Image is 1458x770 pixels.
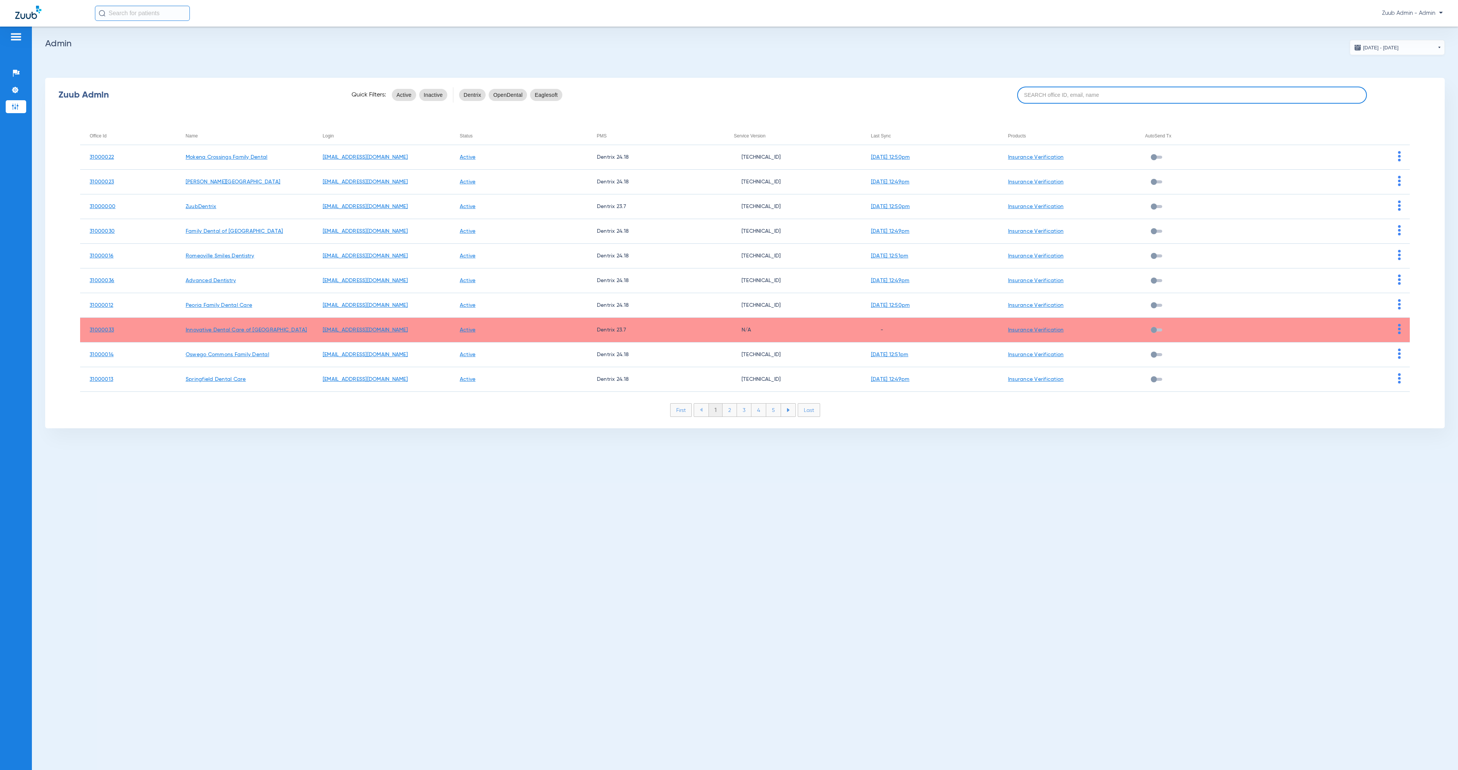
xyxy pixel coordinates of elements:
img: group-dot-blue.svg [1398,200,1401,211]
a: Active [460,327,476,333]
td: [TECHNICAL_ID] [724,367,862,392]
td: [TECHNICAL_ID] [724,268,862,293]
td: Dentrix 24.18 [587,293,724,318]
a: 31000022 [90,155,114,160]
img: date.svg [1354,44,1362,51]
a: Innovative Dental Care of [GEOGRAPHIC_DATA] [186,327,307,333]
div: Office Id [90,132,106,140]
a: [EMAIL_ADDRESS][DOMAIN_NAME] [323,253,408,259]
td: [TECHNICAL_ID] [724,293,862,318]
td: Dentrix 24.18 [587,145,724,170]
a: 31000013 [90,377,113,382]
a: Active [460,352,476,357]
img: group-dot-blue.svg [1398,324,1401,334]
a: [EMAIL_ADDRESS][DOMAIN_NAME] [323,204,408,209]
a: [DATE] 12:50pm [871,204,910,209]
a: [DATE] 12:49pm [871,377,910,382]
img: group-dot-blue.svg [1398,275,1401,285]
a: 31000036 [90,278,114,283]
a: 31000030 [90,229,115,234]
a: [DATE] 12:50pm [871,303,910,308]
a: Advanced Dentistry [186,278,236,283]
a: Insurance Verification [1008,303,1064,308]
a: Romeoville Smiles Dentistry [186,253,254,259]
a: [EMAIL_ADDRESS][DOMAIN_NAME] [323,179,408,185]
img: arrow-right-blue.svg [787,408,790,412]
a: 31000000 [90,204,115,209]
div: Login [323,132,334,140]
div: AutoSend Tx [1145,132,1273,140]
a: [EMAIL_ADDRESS][DOMAIN_NAME] [323,229,408,234]
mat-chip-listbox: status-filters [392,87,447,103]
a: Active [460,303,476,308]
td: [TECHNICAL_ID] [724,194,862,219]
a: ZuubDentrix [186,204,216,209]
span: OpenDental [493,91,522,99]
td: N/A [724,318,862,342]
a: Active [460,253,476,259]
span: Active [396,91,412,99]
a: Springfield Dental Care [186,377,246,382]
div: Status [460,132,473,140]
button: [DATE] - [DATE] [1350,40,1445,55]
li: 4 [751,404,766,417]
td: Dentrix 24.18 [587,244,724,268]
img: group-dot-blue.svg [1398,349,1401,359]
li: First [670,403,692,417]
td: [TECHNICAL_ID] [724,219,862,244]
a: Insurance Verification [1008,155,1064,160]
a: [EMAIL_ADDRESS][DOMAIN_NAME] [323,303,408,308]
a: [EMAIL_ADDRESS][DOMAIN_NAME] [323,327,408,333]
a: Active [460,204,476,209]
a: Active [460,179,476,185]
td: Dentrix 24.18 [587,268,724,293]
div: Name [186,132,198,140]
a: 31000014 [90,352,114,357]
td: Dentrix 23.7 [587,318,724,342]
div: Login [323,132,450,140]
a: [DATE] 12:51pm [871,253,909,259]
span: - [871,327,883,333]
a: 31000023 [90,179,114,185]
div: Products [1008,132,1136,140]
td: Dentrix 23.7 [587,194,724,219]
span: Eaglesoft [535,91,558,99]
div: AutoSend Tx [1145,132,1171,140]
li: 1 [708,404,723,417]
a: [EMAIL_ADDRESS][DOMAIN_NAME] [323,352,408,357]
a: Insurance Verification [1008,229,1064,234]
a: Family Dental of [GEOGRAPHIC_DATA] [186,229,283,234]
a: Active [460,229,476,234]
a: Active [460,278,476,283]
img: group-dot-blue.svg [1398,176,1401,186]
a: [EMAIL_ADDRESS][DOMAIN_NAME] [323,377,408,382]
a: Active [460,377,476,382]
a: Insurance Verification [1008,253,1064,259]
a: [DATE] 12:49pm [871,278,910,283]
td: Dentrix 24.18 [587,342,724,367]
a: Insurance Verification [1008,204,1064,209]
a: Active [460,155,476,160]
h2: Admin [45,40,1445,47]
div: Service Version [734,132,765,140]
mat-chip-listbox: pms-filters [459,87,562,103]
td: [TECHNICAL_ID] [724,244,862,268]
td: [TECHNICAL_ID] [724,145,862,170]
a: [EMAIL_ADDRESS][DOMAIN_NAME] [323,155,408,160]
td: Dentrix 24.18 [587,219,724,244]
img: Search Icon [99,10,106,17]
a: [DATE] 12:49pm [871,229,910,234]
span: Inactive [424,91,443,99]
td: [TECHNICAL_ID] [724,342,862,367]
li: 5 [766,404,781,417]
a: [EMAIL_ADDRESS][DOMAIN_NAME] [323,278,408,283]
a: [DATE] 12:49pm [871,179,910,185]
img: group-dot-blue.svg [1398,299,1401,309]
div: Zuub Admin [58,91,338,99]
img: group-dot-blue.svg [1398,373,1401,383]
a: [DATE] 12:50pm [871,155,910,160]
a: Peoria Family Dental Care [186,303,252,308]
div: Name [186,132,313,140]
li: 2 [723,404,737,417]
a: Insurance Verification [1008,377,1064,382]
